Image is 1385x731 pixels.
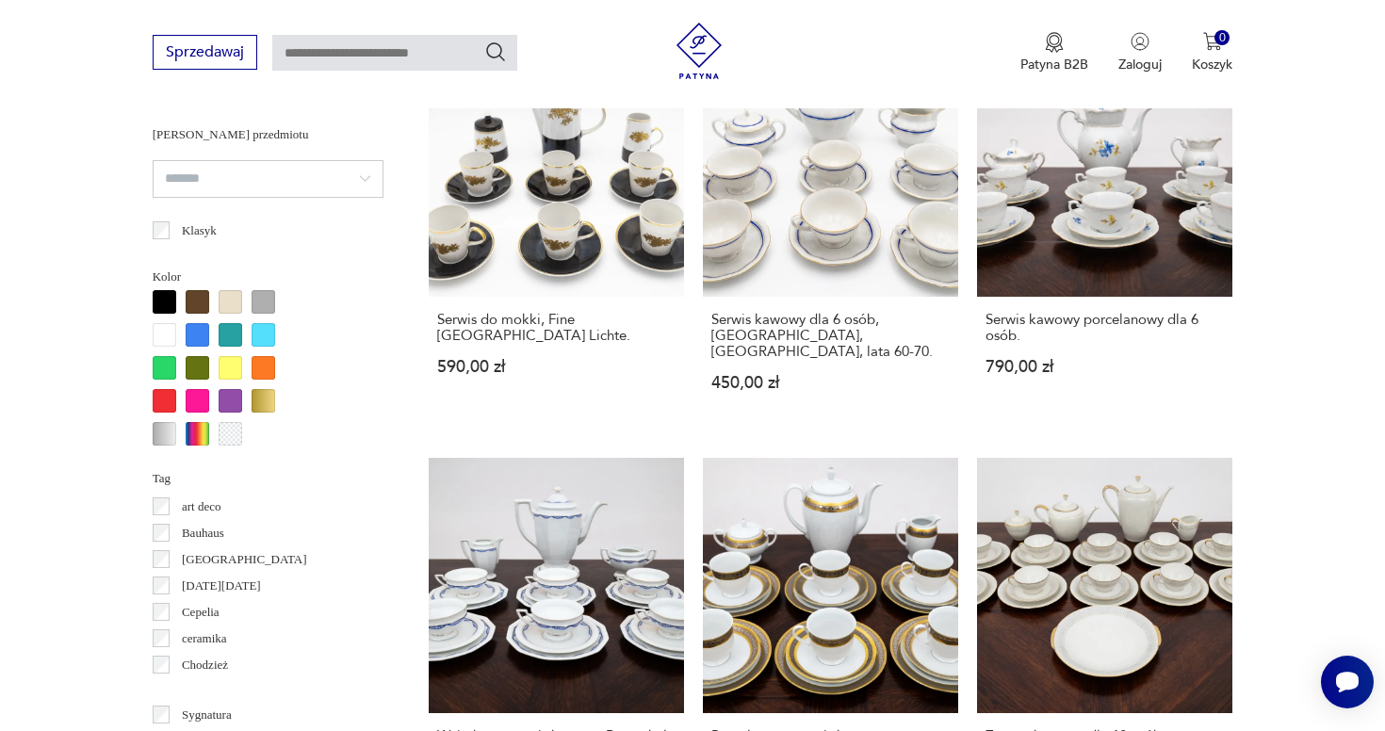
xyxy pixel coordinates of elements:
p: Patyna B2B [1020,56,1088,73]
p: Bauhaus [182,523,224,544]
button: Zaloguj [1118,32,1162,73]
a: Ikona medaluPatyna B2B [1020,32,1088,73]
p: [PERSON_NAME] przedmiotu [153,124,383,145]
p: ceramika [182,628,227,649]
div: 0 [1214,30,1230,46]
p: Zaloguj [1118,56,1162,73]
button: Patyna B2B [1020,32,1088,73]
h3: Serwis kawowy dla 6 osób, [GEOGRAPHIC_DATA], [GEOGRAPHIC_DATA], lata 60-70. [711,312,950,360]
img: Patyna - sklep z meblami i dekoracjami vintage [671,23,727,79]
img: Ikona koszyka [1203,32,1222,51]
p: 590,00 zł [437,359,676,375]
a: Serwis kawowy porcelanowy dla 6 osób.Serwis kawowy porcelanowy dla 6 osób.790,00 zł [977,41,1232,427]
button: Sprzedawaj [153,35,257,70]
p: Klasyk [182,220,217,241]
h3: Serwis kawowy porcelanowy dla 6 osób. [986,312,1224,344]
p: Kolor [153,267,383,287]
iframe: Smartsupp widget button [1321,656,1374,708]
img: Ikonka użytkownika [1131,32,1149,51]
button: Szukaj [484,41,507,63]
p: Tag [153,468,383,489]
p: 790,00 zł [986,359,1224,375]
p: Chodzież [182,655,228,675]
p: Koszyk [1192,56,1232,73]
h3: Serwis do mokki, Fine [GEOGRAPHIC_DATA] Lichte. [437,312,676,344]
p: [GEOGRAPHIC_DATA] [182,549,307,570]
button: 0Koszyk [1192,32,1232,73]
p: [DATE][DATE] [182,576,261,596]
p: Sygnatura [182,705,232,725]
p: Cepelia [182,602,220,623]
a: Serwis kawowy dla 6 osób, Karolina, Polska, lata 60-70.Serwis kawowy dla 6 osób, [GEOGRAPHIC_DATA... [703,41,958,427]
p: 450,00 zł [711,375,950,391]
a: Sprzedawaj [153,47,257,60]
img: Ikona medalu [1045,32,1064,53]
p: art deco [182,496,221,517]
p: Ćmielów [182,681,227,702]
a: Serwis do mokki, Fine China Lichte.Serwis do mokki, Fine [GEOGRAPHIC_DATA] Lichte.590,00 zł [429,41,684,427]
